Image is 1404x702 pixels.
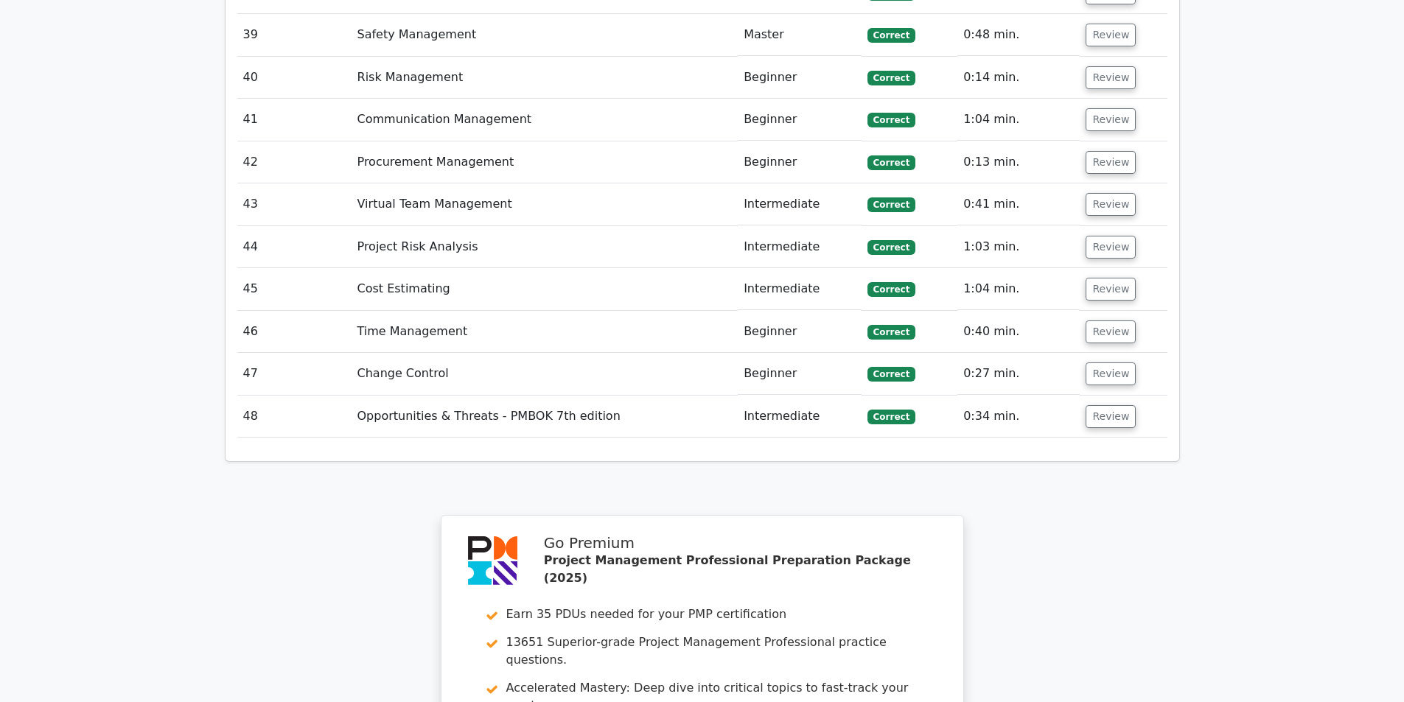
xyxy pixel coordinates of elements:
span: Correct [867,240,915,255]
button: Review [1086,193,1136,216]
button: Review [1086,66,1136,89]
td: 0:41 min. [957,183,1080,225]
td: 48 [237,396,352,438]
td: Beginner [738,311,862,353]
td: Time Management [352,311,738,353]
span: Correct [867,282,915,297]
td: Opportunities & Threats - PMBOK 7th edition [352,396,738,438]
button: Review [1086,24,1136,46]
button: Review [1086,151,1136,174]
span: Correct [867,325,915,340]
span: Correct [867,113,915,127]
td: 46 [237,311,352,353]
td: Intermediate [738,183,862,225]
td: Master [738,14,862,56]
td: Communication Management [352,99,738,141]
td: 1:04 min. [957,99,1080,141]
td: 43 [237,183,352,225]
td: 0:34 min. [957,396,1080,438]
td: 47 [237,353,352,395]
td: 41 [237,99,352,141]
span: Correct [867,71,915,85]
td: Risk Management [352,57,738,99]
td: 0:13 min. [957,141,1080,183]
td: Intermediate [738,226,862,268]
span: Correct [867,367,915,382]
td: Intermediate [738,396,862,438]
td: 39 [237,14,352,56]
td: Beginner [738,99,862,141]
td: Virtual Team Management [352,183,738,225]
td: Change Control [352,353,738,395]
span: Correct [867,410,915,424]
td: 0:48 min. [957,14,1080,56]
td: Project Risk Analysis [352,226,738,268]
span: Correct [867,155,915,170]
td: Procurement Management [352,141,738,183]
td: Beginner [738,141,862,183]
td: 1:04 min. [957,268,1080,310]
td: 44 [237,226,352,268]
button: Review [1086,362,1136,385]
td: Beginner [738,353,862,395]
td: 42 [237,141,352,183]
button: Review [1086,320,1136,343]
span: Correct [867,28,915,43]
button: Review [1086,108,1136,131]
td: 45 [237,268,352,310]
td: 0:27 min. [957,353,1080,395]
td: Safety Management [352,14,738,56]
td: 0:14 min. [957,57,1080,99]
td: 40 [237,57,352,99]
td: 1:03 min. [957,226,1080,268]
button: Review [1086,405,1136,428]
span: Correct [867,197,915,212]
td: Intermediate [738,268,862,310]
td: 0:40 min. [957,311,1080,353]
button: Review [1086,278,1136,301]
td: Beginner [738,57,862,99]
button: Review [1086,236,1136,259]
td: Cost Estimating [352,268,738,310]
